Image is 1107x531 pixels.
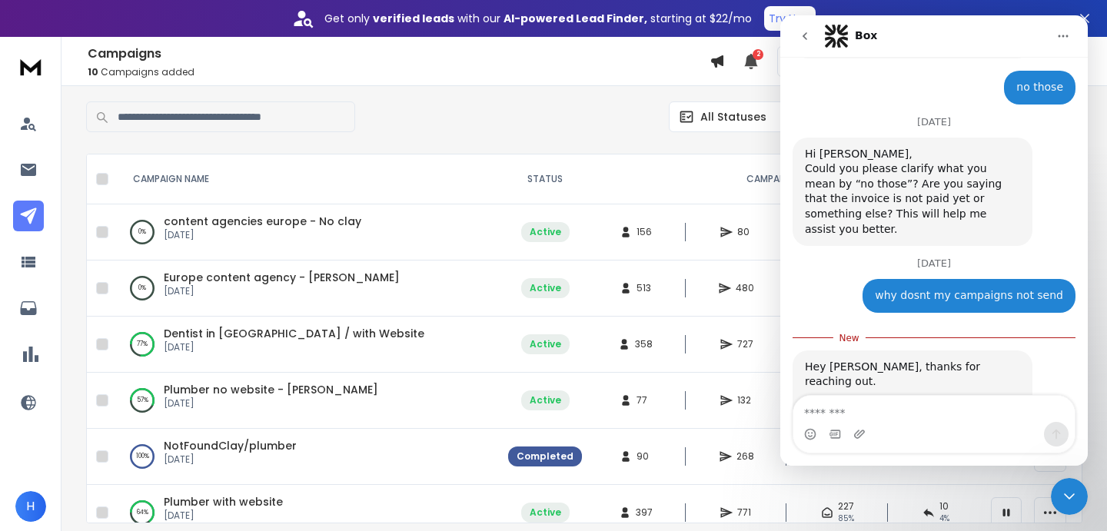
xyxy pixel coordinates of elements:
[15,52,46,81] img: logo
[13,380,294,407] textarea: Message…
[530,394,561,407] div: Active
[838,513,854,525] span: 85 %
[164,270,400,285] a: Europe content agency - [PERSON_NAME]
[517,450,573,463] div: Completed
[737,338,753,350] span: 727
[636,506,653,519] span: 397
[164,214,361,229] a: content agencies europe - No clay
[25,344,240,374] div: Hey [PERSON_NAME], thanks for reaching out.
[73,413,85,425] button: Upload attachment
[530,506,561,519] div: Active
[115,373,499,429] td: 57%Plumber no website - [PERSON_NAME][DATE]
[939,513,949,525] span: 4 %
[737,506,753,519] span: 771
[15,491,46,522] button: H
[939,500,949,513] span: 10
[115,204,499,261] td: 0%content agencies europe - No clay[DATE]
[164,285,400,297] p: [DATE]
[12,335,295,455] div: Lakshita says…
[736,450,754,463] span: 268
[637,226,652,238] span: 156
[769,11,811,26] p: Try Now
[115,154,499,204] th: CAMPAIGN NAME
[115,317,499,373] td: 77%Dentist in [GEOGRAPHIC_DATA] / with Website[DATE]
[700,109,766,124] p: All Statuses
[324,11,752,26] p: Get only with our starting at $22/mo
[88,45,710,63] h1: Campaigns
[115,261,499,317] td: 0%Europe content agency - [PERSON_NAME][DATE]
[504,11,647,26] strong: AI-powered Lead Finder,
[737,226,753,238] span: 80
[164,509,283,522] p: [DATE]
[164,229,361,241] p: [DATE]
[137,505,148,520] p: 64 %
[637,282,652,294] span: 513
[591,154,982,204] th: CAMPAIGN STATS
[164,397,378,410] p: [DATE]
[137,337,148,352] p: 77 %
[764,6,816,31] button: Try Now
[780,15,1088,466] iframe: Intercom live chat
[138,224,146,240] p: 0 %
[164,453,297,466] p: [DATE]
[88,66,710,78] p: Campaigns added
[115,429,499,485] td: 100%NotFoundClay/plumber[DATE]
[137,393,148,408] p: 57 %
[24,413,36,425] button: Emoji picker
[88,65,98,78] span: 10
[637,450,652,463] span: 90
[635,338,653,350] span: 358
[164,341,424,353] p: [DATE]
[530,226,561,238] div: Active
[136,449,149,464] p: 100 %
[530,338,561,350] div: Active
[737,394,753,407] span: 132
[637,394,652,407] span: 77
[12,335,252,421] div: Hey [PERSON_NAME], thanks for reaching out.Let me check this, could you please specify the campai...
[264,407,288,431] button: Send a message…
[753,49,763,60] span: 2
[164,438,297,453] a: NotFoundClay/plumber
[164,326,424,341] a: Dentist in [GEOGRAPHIC_DATA] / with Website
[164,494,283,509] a: Plumber with website
[373,11,454,26] strong: verified leads
[164,382,378,397] a: Plumber no website - [PERSON_NAME]
[48,413,61,425] button: Gif picker
[138,280,146,296] p: 0 %
[530,282,561,294] div: Active
[838,500,854,513] span: 227
[499,154,591,204] th: STATUS
[736,282,754,294] span: 480
[1051,478,1088,515] iframe: Intercom live chat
